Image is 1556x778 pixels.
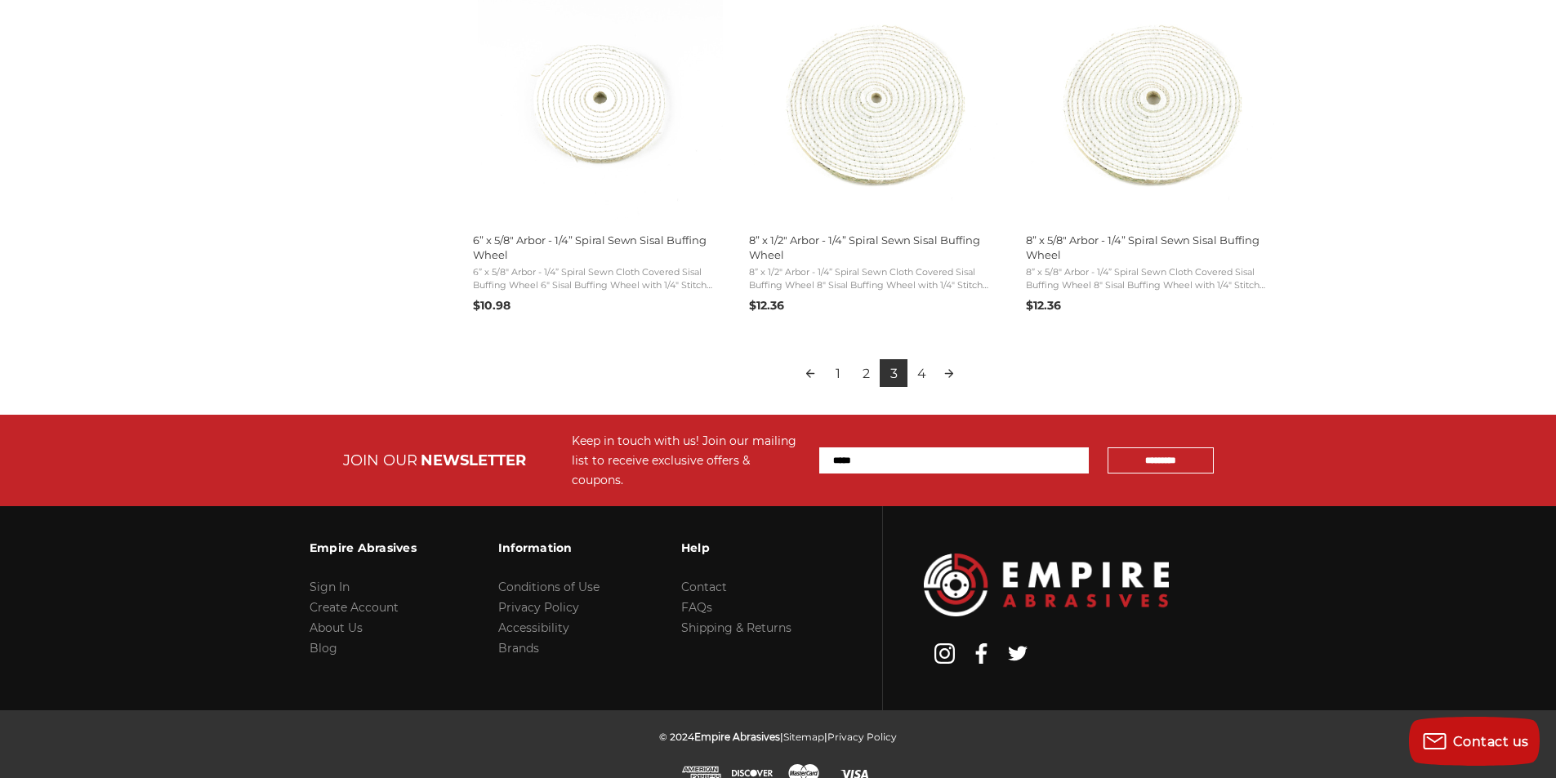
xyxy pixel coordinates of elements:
a: Contact [681,580,727,594]
span: JOIN OUR [343,451,417,469]
a: Previous page [796,359,824,387]
div: Keep in touch with us! Join our mailing list to receive exclusive offers & coupons. [572,431,803,490]
img: Empire Abrasives Logo Image [924,553,1169,616]
a: Accessibility [498,620,569,635]
span: 6” x 5/8" Arbor - 1/4” Spiral Sewn Sisal Buffing Wheel [473,233,728,262]
span: 8” x 1/2" Arbor - 1/4” Spiral Sewn Cloth Covered Sisal Buffing Wheel 8" Sisal Buffing Wheel with ... [749,266,1004,291]
h3: Information [498,531,600,565]
button: Contact us [1409,717,1540,766]
span: 6” x 5/8" Arbor - 1/4” Spiral Sewn Cloth Covered Sisal Buffing Wheel 6" Sisal Buffing Wheel with ... [473,266,728,291]
div: Pagination [473,359,1287,390]
a: 2 [852,359,880,387]
a: Blog [310,641,337,656]
a: 1 [824,359,852,387]
h3: Help [681,531,791,565]
a: Next page [935,359,963,387]
a: Sign In [310,580,350,594]
a: Shipping & Returns [681,620,791,635]
a: FAQs [681,600,712,615]
span: $10.98 [473,298,510,313]
a: Privacy Policy [498,600,579,615]
a: Conditions of Use [498,580,600,594]
a: Brands [498,641,539,656]
a: Privacy Policy [827,731,897,743]
span: 8” x 5/8" Arbor - 1/4” Spiral Sewn Cloth Covered Sisal Buffing Wheel 8" Sisal Buffing Wheel with ... [1026,266,1281,291]
span: 8” x 5/8" Arbor - 1/4” Spiral Sewn Sisal Buffing Wheel [1026,233,1281,262]
span: NEWSLETTER [421,451,526,469]
span: 8” x 1/2" Arbor - 1/4” Spiral Sewn Sisal Buffing Wheel [749,233,1004,262]
span: $12.36 [1026,298,1061,313]
span: Contact us [1453,734,1529,749]
p: © 2024 | | [659,727,897,747]
h3: Empire Abrasives [310,531,417,565]
a: About Us [310,620,363,635]
a: 3 [880,359,907,387]
a: Create Account [310,600,399,615]
span: $12.36 [749,298,784,313]
span: Empire Abrasives [694,731,780,743]
a: Sitemap [783,731,824,743]
a: 4 [907,359,935,387]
